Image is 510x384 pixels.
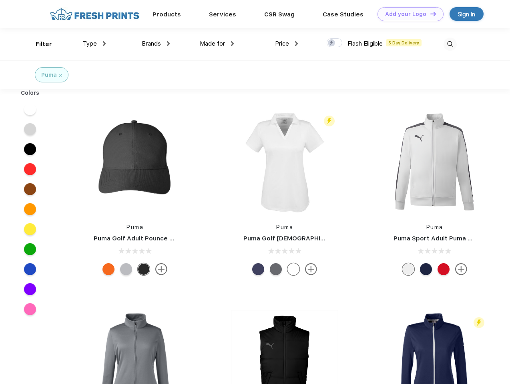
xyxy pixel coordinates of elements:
img: func=resize&h=266 [231,109,338,215]
img: dropdown.png [231,41,234,46]
a: Products [153,11,181,18]
a: CSR Swag [264,11,295,18]
div: Puma [41,71,57,79]
a: Puma [126,224,143,230]
img: more.svg [455,263,467,275]
img: flash_active_toggle.svg [474,317,484,328]
div: Puma Black [138,263,150,275]
div: White and Quiet Shade [402,263,414,275]
div: Filter [36,40,52,49]
a: Sign in [450,7,484,21]
span: Flash Eligible [347,40,383,47]
div: Peacoat [252,263,264,275]
img: flash_active_toggle.svg [324,116,335,126]
div: Quiet Shade [270,263,282,275]
img: func=resize&h=266 [82,109,188,215]
div: Add your Logo [385,11,426,18]
img: func=resize&h=266 [381,109,488,215]
img: fo%20logo%202.webp [48,7,142,21]
img: DT [430,12,436,16]
img: dropdown.png [103,41,106,46]
div: Sign in [458,10,475,19]
img: more.svg [155,263,167,275]
span: Type [83,40,97,47]
div: Quarry [120,263,132,275]
img: more.svg [305,263,317,275]
img: dropdown.png [167,41,170,46]
div: Bright White [287,263,299,275]
img: dropdown.png [295,41,298,46]
div: Peacoat [420,263,432,275]
div: Colors [15,89,46,97]
div: High Risk Red [438,263,450,275]
span: 5 Day Delivery [386,39,422,46]
span: Made for [200,40,225,47]
img: desktop_search.svg [444,38,457,51]
a: Puma Golf [DEMOGRAPHIC_DATA]' Icon Golf Polo [243,235,392,242]
a: Services [209,11,236,18]
a: Puma [276,224,293,230]
a: Puma [426,224,443,230]
img: filter_cancel.svg [59,74,62,77]
div: Vibrant Orange [102,263,114,275]
span: Price [275,40,289,47]
a: Puma Golf Adult Pounce Adjustable Cap [94,235,216,242]
span: Brands [142,40,161,47]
